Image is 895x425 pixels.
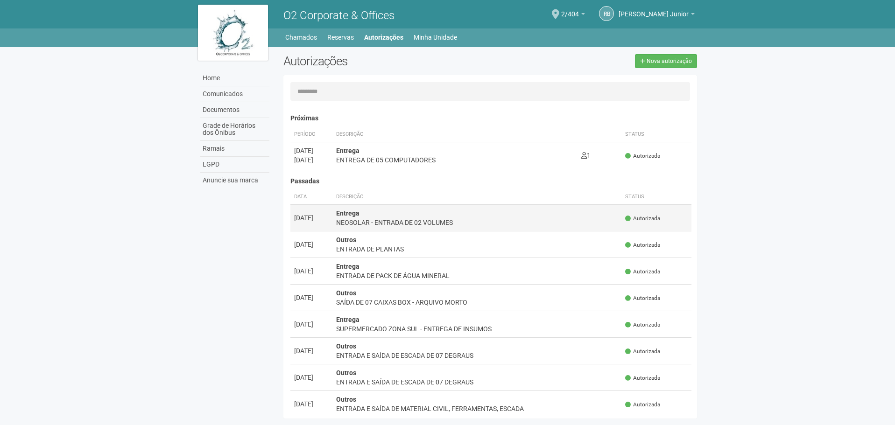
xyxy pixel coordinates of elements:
[336,298,618,307] div: SAÍDA DE 07 CAIXAS BOX - ARQUIVO MORTO
[336,342,356,350] strong: Outros
[294,320,329,329] div: [DATE]
[290,178,692,185] h4: Passadas
[625,152,660,160] span: Autorizada
[625,374,660,382] span: Autorizada
[336,244,618,254] div: ENTRADA DE PLANTAS
[336,218,618,227] div: NEOSOLAR - ENTRADA DE 02 VOLUMES
[294,373,329,382] div: [DATE]
[290,189,332,205] th: Data
[294,213,329,223] div: [DATE]
[625,321,660,329] span: Autorizada
[198,5,268,61] img: logo.jpg
[290,115,692,122] h4: Próximas
[625,268,660,276] span: Autorizada
[336,324,618,334] div: SUPERMERCADO ZONA SUL - ENTREGA DE INSUMOS
[625,294,660,302] span: Autorizada
[336,271,618,280] div: ENTRADA DE PACK DE ÁGUA MINERAL
[619,1,689,18] span: Raul Barrozo da Motta Junior
[336,155,574,165] div: ENTREGA DE 05 COMPUTADORES
[294,399,329,409] div: [DATE]
[294,240,329,249] div: [DATE]
[414,31,457,44] a: Minha Unidade
[625,401,660,409] span: Autorizada
[294,155,329,165] div: [DATE]
[200,173,269,188] a: Anuncie sua marca
[635,54,697,68] a: Nova autorização
[283,9,395,22] span: O2 Corporate & Offices
[336,369,356,376] strong: Outros
[619,12,695,19] a: [PERSON_NAME] Junior
[336,263,359,270] strong: Entrega
[336,404,618,413] div: ENTRADA E SAÍDA DE MATERIAL CIVIL, FERRAMENTAS, ESCADA
[561,12,585,19] a: 2/404
[200,141,269,157] a: Ramais
[285,31,317,44] a: Chamados
[561,1,579,18] span: 2/404
[336,316,359,323] strong: Entrega
[332,127,578,142] th: Descrição
[283,54,483,68] h2: Autorizações
[647,58,692,64] span: Nova autorização
[364,31,403,44] a: Autorizações
[625,215,660,223] span: Autorizada
[336,396,356,403] strong: Outros
[336,377,618,387] div: ENTRADA E SAÍDA DE ESCADA DE 07 DEGRAUS
[200,86,269,102] a: Comunicados
[621,189,691,205] th: Status
[200,118,269,141] a: Grade de Horários dos Ônibus
[336,147,359,154] strong: Entrega
[290,127,332,142] th: Período
[294,146,329,155] div: [DATE]
[625,348,660,355] span: Autorizada
[294,266,329,276] div: [DATE]
[294,293,329,302] div: [DATE]
[625,241,660,249] span: Autorizada
[336,289,356,297] strong: Outros
[332,189,622,205] th: Descrição
[327,31,354,44] a: Reservas
[200,70,269,86] a: Home
[294,346,329,355] div: [DATE]
[621,127,691,142] th: Status
[336,351,618,360] div: ENTRADA E SAÍDA DE ESCADA DE 07 DEGRAUS
[200,102,269,118] a: Documentos
[200,157,269,173] a: LGPD
[336,236,356,244] strong: Outros
[581,152,591,159] span: 1
[336,209,359,217] strong: Entrega
[599,6,614,21] a: RB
